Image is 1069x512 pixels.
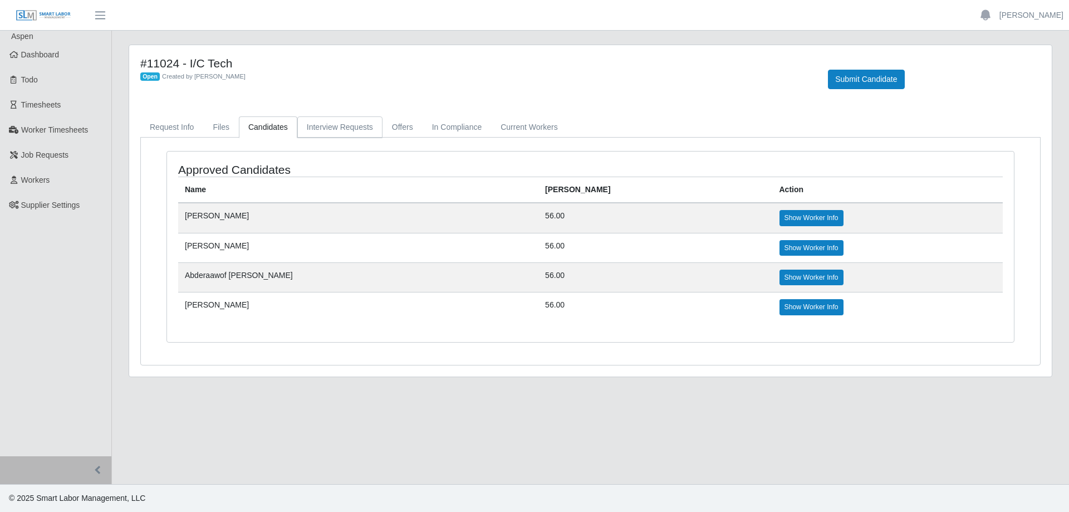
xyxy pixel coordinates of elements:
[21,50,60,59] span: Dashboard
[178,203,538,233] td: [PERSON_NAME]
[779,270,844,285] a: Show Worker Info
[999,9,1063,21] a: [PERSON_NAME]
[779,240,844,256] a: Show Worker Info
[383,116,423,138] a: Offers
[21,150,69,159] span: Job Requests
[21,175,50,184] span: Workers
[538,292,772,322] td: 56.00
[140,56,811,70] h4: #11024 - I/C Tech
[21,75,38,84] span: Todo
[9,494,145,503] span: © 2025 Smart Labor Management, LLC
[178,163,512,177] h4: Approved Candidates
[11,32,33,41] span: Aspen
[178,177,538,203] th: Name
[162,73,246,80] span: Created by [PERSON_NAME]
[140,72,160,81] span: Open
[16,9,71,22] img: SLM Logo
[491,116,567,138] a: Current Workers
[21,100,61,109] span: Timesheets
[21,125,88,134] span: Worker Timesheets
[203,116,239,138] a: Files
[178,292,538,322] td: [PERSON_NAME]
[297,116,383,138] a: Interview Requests
[178,262,538,292] td: Abderaawof [PERSON_NAME]
[178,233,538,262] td: [PERSON_NAME]
[779,299,844,315] a: Show Worker Info
[538,262,772,292] td: 56.00
[773,177,1003,203] th: Action
[423,116,492,138] a: In Compliance
[779,210,844,226] a: Show Worker Info
[538,177,772,203] th: [PERSON_NAME]
[140,116,203,138] a: Request Info
[239,116,297,138] a: Candidates
[538,233,772,262] td: 56.00
[21,201,80,209] span: Supplier Settings
[538,203,772,233] td: 56.00
[828,70,904,89] button: Submit Candidate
